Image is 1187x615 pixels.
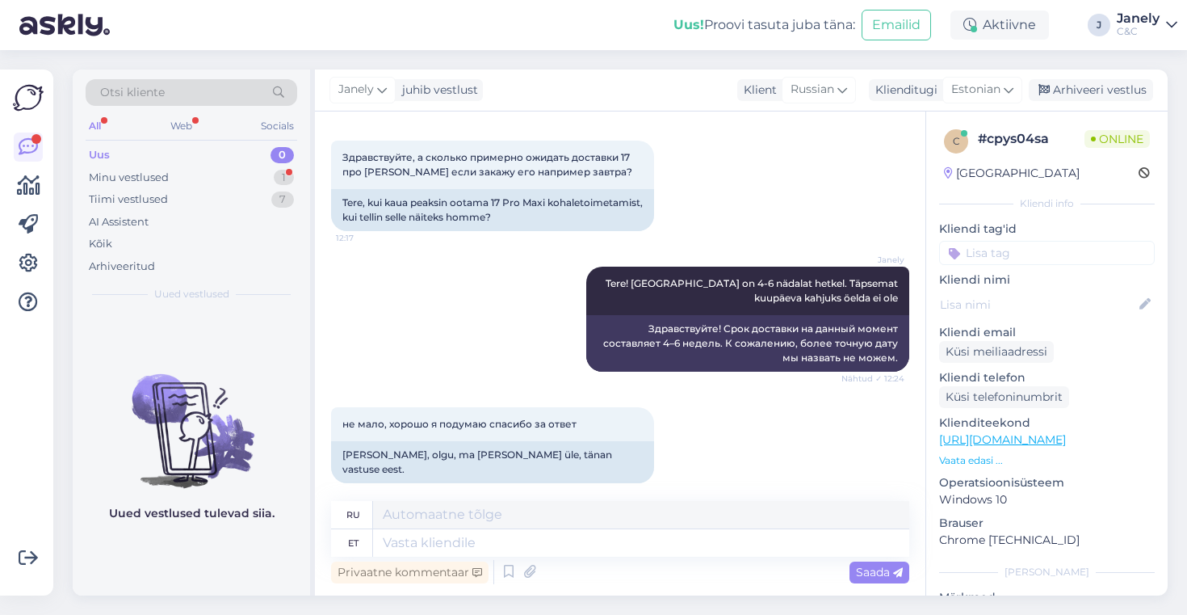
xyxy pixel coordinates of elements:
[258,116,297,137] div: Socials
[348,529,359,557] div: et
[673,15,855,35] div: Proovi tasuta juba täna:
[1117,25,1160,38] div: C&C
[939,565,1155,579] div: [PERSON_NAME]
[939,532,1155,549] p: Chrome [TECHNICAL_ID]
[856,565,903,579] span: Saada
[606,277,900,304] span: Tere! [GEOGRAPHIC_DATA] on 4-6 nädalat hetkel. Täpsemat kuupäeva kahjuks öelda ei ole
[939,515,1155,532] p: Brauser
[1084,130,1150,148] span: Online
[841,373,904,385] span: Nähtud ✓ 12:24
[950,11,1049,40] div: Aktiivne
[89,259,155,275] div: Arhiveeritud
[737,82,777,99] div: Klient
[939,453,1155,468] p: Vaata edasi ...
[271,192,294,208] div: 7
[73,345,310,491] img: No chats
[336,232,396,244] span: 12:17
[939,369,1155,386] p: Kliendi telefon
[331,189,654,231] div: Tere, kui kaua peaksin ootama 17 Pro Maxi kohaletoimetamist, kui tellin selle näiteks homme?
[396,82,478,99] div: juhib vestlust
[940,296,1136,314] input: Lisa nimi
[939,196,1155,211] div: Kliendi info
[944,165,1080,182] div: [GEOGRAPHIC_DATA]
[346,501,360,529] div: ru
[939,386,1069,408] div: Küsi telefoninumbrit
[673,17,704,32] b: Uus!
[154,287,229,301] span: Uued vestlused
[167,116,195,137] div: Web
[951,81,1000,99] span: Estonian
[939,432,1066,447] a: [URL][DOMAIN_NAME]
[342,418,577,430] span: не мало, хорошо я подумаю спасибо за ответ
[331,562,489,583] div: Privaatne kommentaar
[953,135,960,147] span: c
[1117,12,1160,25] div: Janely
[939,491,1155,508] p: Windows 10
[939,341,1054,363] div: Küsi meiliaadressi
[100,84,165,101] span: Otsi kliente
[89,214,149,230] div: AI Assistent
[274,170,294,186] div: 1
[862,10,931,40] button: Emailid
[939,415,1155,432] p: Klienditeekond
[939,241,1155,265] input: Lisa tag
[89,236,112,252] div: Kõik
[331,441,654,483] div: [PERSON_NAME], olgu, ma [PERSON_NAME] üle, tänan vastuse eest.
[89,192,168,208] div: Tiimi vestlused
[89,170,169,186] div: Minu vestlused
[89,147,110,163] div: Uus
[109,505,275,522] p: Uued vestlused tulevad siia.
[939,272,1155,289] p: Kliendi nimi
[271,147,294,163] div: 0
[978,129,1084,149] div: # cpys04sa
[939,324,1155,341] p: Kliendi email
[939,474,1155,491] p: Operatsioonisüsteem
[1117,12,1177,38] a: JanelyC&C
[1029,79,1153,101] div: Arhiveeri vestlus
[338,81,374,99] span: Janely
[86,116,104,137] div: All
[939,221,1155,238] p: Kliendi tag'id
[791,81,834,99] span: Russian
[1088,14,1110,36] div: J
[869,82,937,99] div: Klienditugi
[336,484,396,496] span: 12:24
[586,315,909,372] div: Здравствуйте! Срок доставки на данный момент составляет 4–6 недель. К сожалению, более точную дат...
[844,254,904,266] span: Janely
[342,151,632,178] span: Здравствуйте, а сколько примерно ожидать доставки 17 про [PERSON_NAME] если закажу его например з...
[13,82,44,113] img: Askly Logo
[939,589,1155,606] p: Märkmed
